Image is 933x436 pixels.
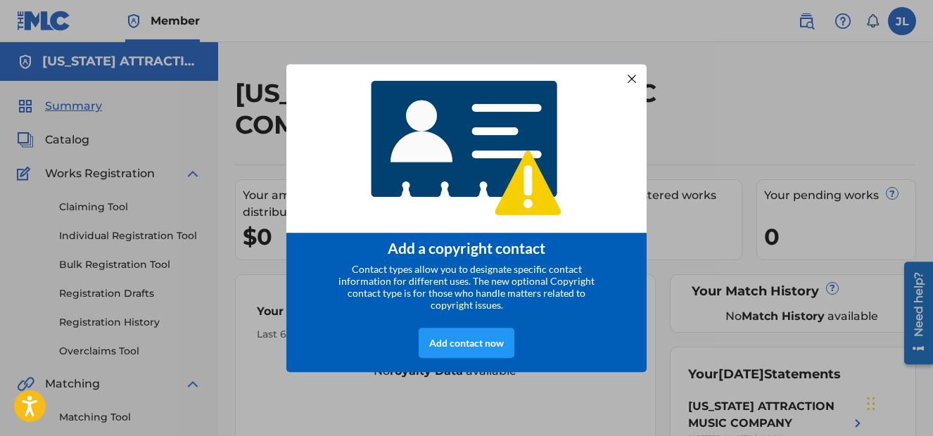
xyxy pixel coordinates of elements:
span: Contact types allow you to designate specific contact information for different uses. The new opt... [338,263,595,311]
div: entering modal [286,64,647,372]
div: Need help? [15,18,34,82]
div: Add contact now [419,328,514,358]
div: Add a copyright contact [304,239,629,257]
div: Open Resource Center [11,7,39,110]
img: 4768233920565408.png [362,70,571,226]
